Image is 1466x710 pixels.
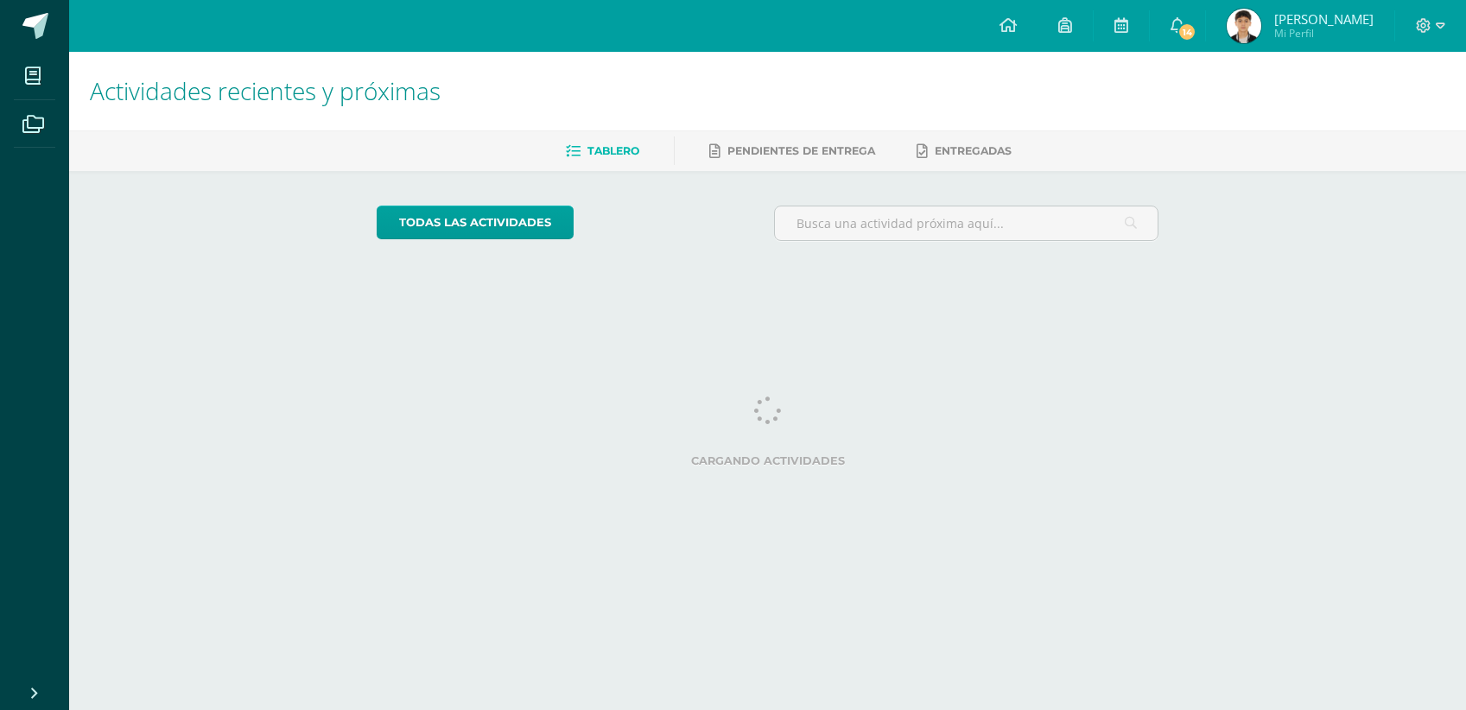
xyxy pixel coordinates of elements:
[1227,9,1261,43] img: d406837d8be6f506381aa89ccaaeb1a1.png
[377,206,574,239] a: todas las Actividades
[917,137,1012,165] a: Entregadas
[1274,10,1374,28] span: [PERSON_NAME]
[587,144,639,157] span: Tablero
[1274,26,1374,41] span: Mi Perfil
[775,206,1158,240] input: Busca una actividad próxima aquí...
[1177,22,1196,41] span: 14
[566,137,639,165] a: Tablero
[727,144,875,157] span: Pendientes de entrega
[90,74,441,107] span: Actividades recientes y próximas
[377,454,1158,467] label: Cargando actividades
[935,144,1012,157] span: Entregadas
[709,137,875,165] a: Pendientes de entrega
